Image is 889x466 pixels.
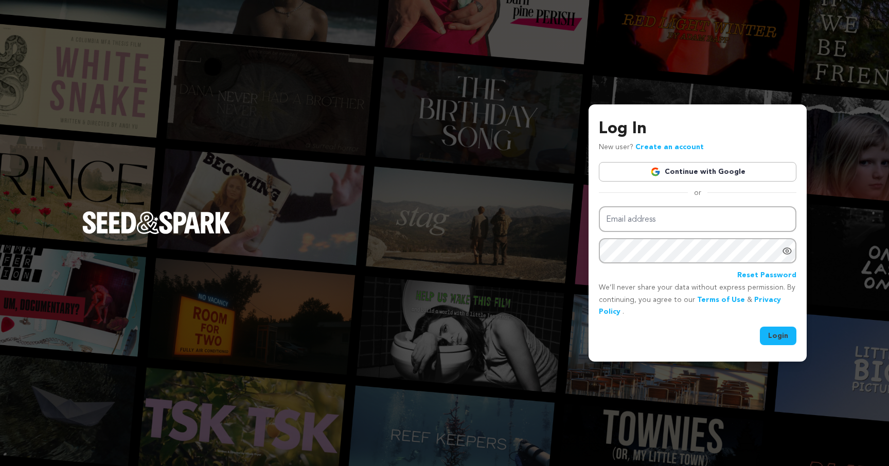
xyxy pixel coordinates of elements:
img: Google logo [650,167,661,177]
p: We’ll never share your data without express permission. By continuing, you agree to our & . [599,282,796,318]
p: New user? [599,141,704,154]
span: or [688,188,707,198]
a: Reset Password [737,270,796,282]
a: Terms of Use [697,296,745,303]
h3: Log In [599,117,796,141]
a: Continue with Google [599,162,796,182]
a: Seed&Spark Homepage [82,211,230,255]
a: Show password as plain text. Warning: this will display your password on the screen. [782,246,792,256]
img: Seed&Spark Logo [82,211,230,234]
a: Create an account [635,144,704,151]
button: Login [760,327,796,345]
input: Email address [599,206,796,232]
